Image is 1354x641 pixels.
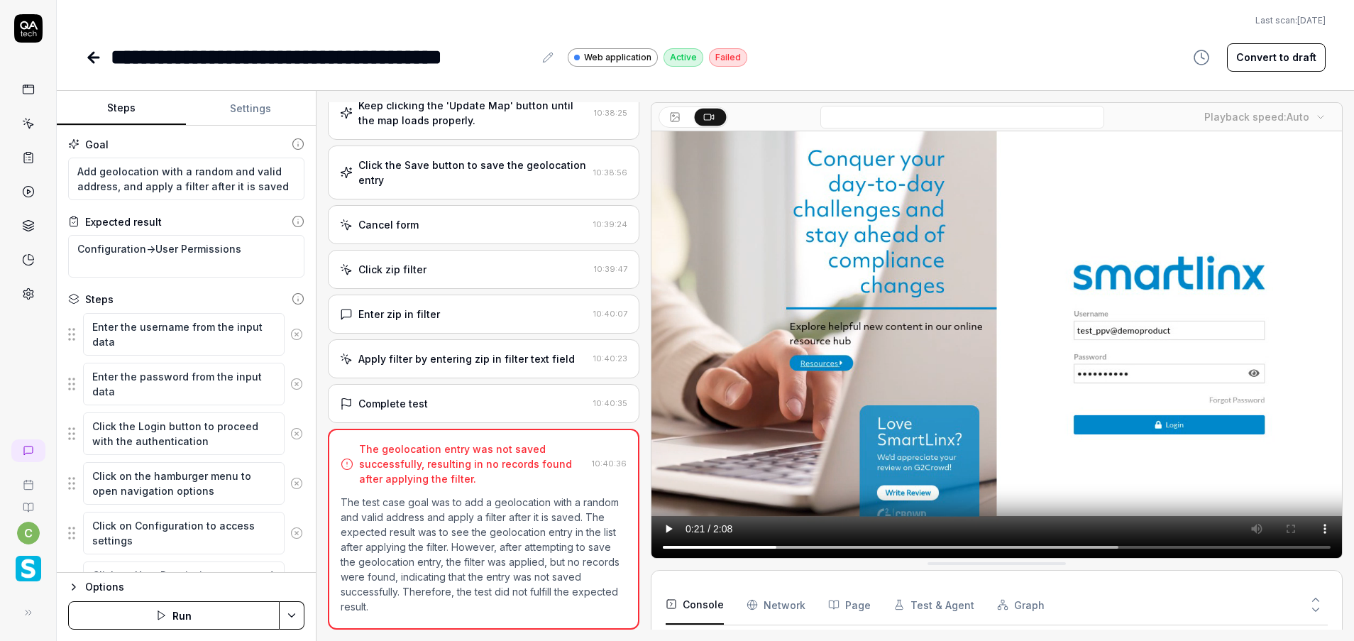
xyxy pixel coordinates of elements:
span: Web application [584,51,651,64]
img: Smartlinx Logo [16,556,41,581]
button: Options [68,579,304,596]
p: The test case goal was to add a geolocation with a random and valid address and apply a filter af... [341,495,627,614]
div: Apply filter by entering zip in filter text field [358,351,575,366]
div: Complete test [358,396,428,411]
div: Suggestions [68,461,304,505]
button: Remove step [285,469,309,498]
time: 10:38:56 [593,168,627,177]
div: Options [85,579,304,596]
div: Click the Save button to save the geolocation entry [358,158,588,187]
div: Suggestions [68,362,304,406]
time: 10:39:47 [594,264,627,274]
div: The geolocation entry was not saved successfully, resulting in no records found after applying th... [359,442,587,486]
div: Goal [85,137,109,152]
button: Test & Agent [893,585,974,625]
button: Graph [997,585,1045,625]
button: Console [666,585,724,625]
button: Network [747,585,805,625]
time: 10:40:35 [593,398,627,408]
a: New conversation [11,439,45,462]
div: Click zip filter [358,262,426,277]
time: 10:39:24 [593,219,627,229]
div: Suggestions [68,312,304,356]
a: Book a call with us [6,468,50,491]
button: Remove step [285,370,309,398]
div: Expected result [85,214,162,229]
button: Convert to draft [1227,43,1326,72]
time: 10:38:25 [594,108,627,118]
button: c [17,522,40,544]
a: Web application [568,48,658,67]
button: Smartlinx Logo [6,544,50,584]
button: View version history [1184,43,1218,72]
button: Steps [57,92,186,126]
div: Active [664,48,703,67]
div: Playback speed: [1204,109,1309,124]
button: Settings [186,92,315,126]
button: Remove step [285,569,309,597]
div: Enter zip in filter [358,307,440,322]
div: Suggestions [68,561,304,605]
button: Remove step [285,420,309,448]
button: Remove step [285,519,309,547]
span: Last scan: [1255,14,1326,27]
div: Suggestions [68,511,304,555]
a: Documentation [6,491,50,513]
button: Page [828,585,871,625]
button: Run [68,601,280,630]
time: 10:40:23 [593,354,627,363]
div: Cancel form [358,217,419,232]
div: Suggestions [68,412,304,456]
time: 10:40:07 [593,309,627,319]
button: Remove step [285,320,309,349]
div: Keep clicking the 'Update Map' button until the map loads properly. [358,98,589,128]
button: Last scan:[DATE] [1255,14,1326,27]
div: Steps [85,292,114,307]
div: Failed [709,48,747,67]
time: 10:40:36 [592,459,627,469]
time: [DATE] [1297,15,1326,26]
